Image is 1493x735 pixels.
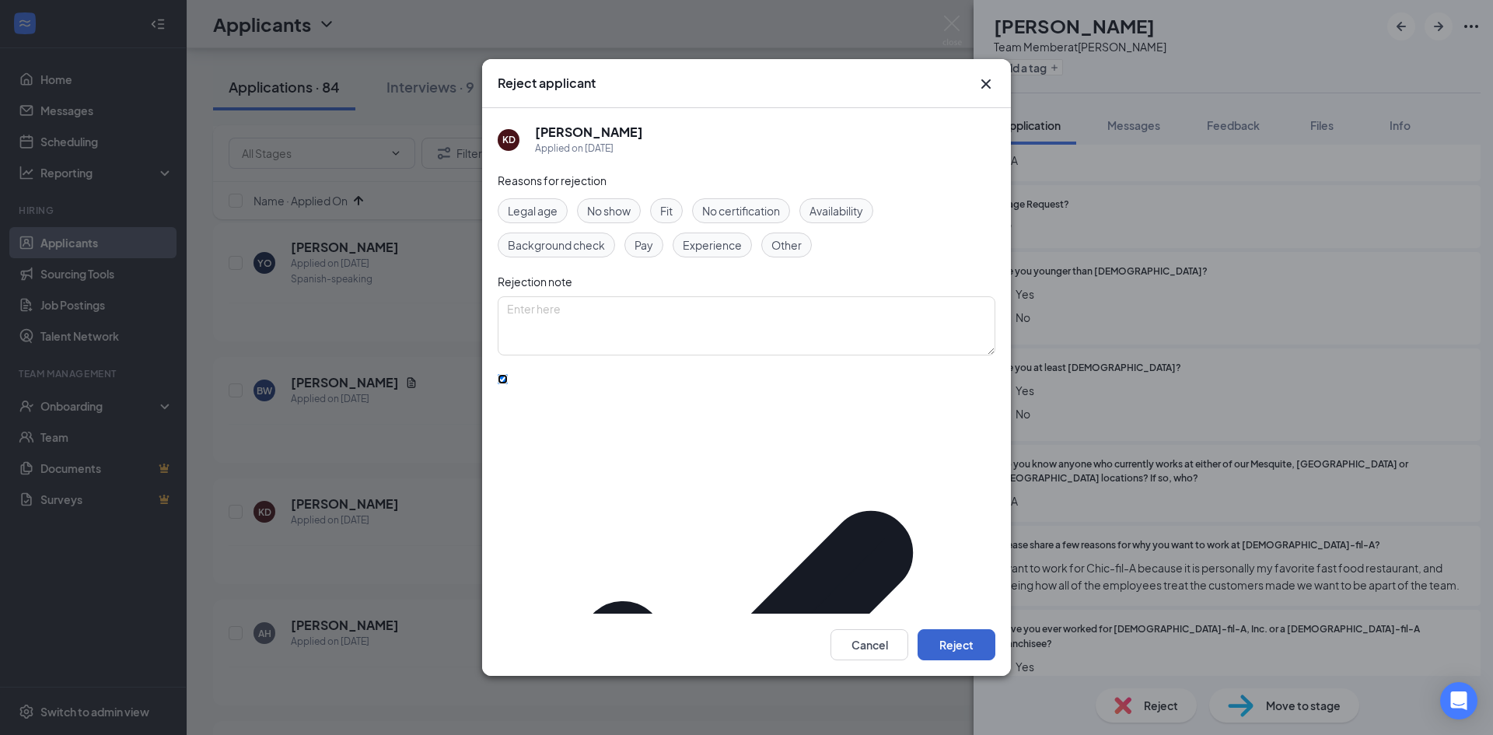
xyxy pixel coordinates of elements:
[498,173,607,187] span: Reasons for rejection
[660,202,673,219] span: Fit
[535,124,643,141] h5: [PERSON_NAME]
[1440,682,1477,719] div: Open Intercom Messenger
[830,629,908,660] button: Cancel
[498,75,596,92] h3: Reject applicant
[771,236,802,254] span: Other
[977,75,995,93] svg: Cross
[809,202,863,219] span: Availability
[635,236,653,254] span: Pay
[587,202,631,219] span: No show
[683,236,742,254] span: Experience
[535,141,643,156] div: Applied on [DATE]
[502,133,516,146] div: KD
[918,629,995,660] button: Reject
[498,275,572,289] span: Rejection note
[702,202,780,219] span: No certification
[977,75,995,93] button: Close
[508,202,558,219] span: Legal age
[508,236,605,254] span: Background check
